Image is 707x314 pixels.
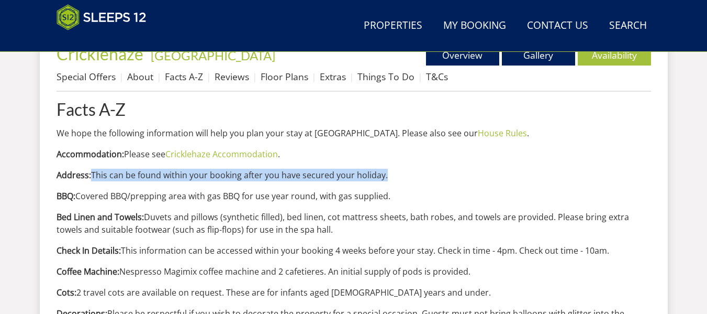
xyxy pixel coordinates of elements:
img: Sleeps 12 [57,4,147,30]
a: Things To Do [357,70,414,83]
a: Properties [360,14,427,38]
a: T&Cs [426,70,448,83]
span: - [147,48,275,63]
a: My Booking [439,14,510,38]
p: Nespresso Magimix coffee machine and 2 cafetieres. An initial supply of pods is provided. [57,265,651,278]
strong: Coffee Machine: [57,266,119,277]
strong: Check In Details: [57,245,121,256]
strong: BBQ: [57,190,75,202]
p: We hope the following information will help you plan your stay at [GEOGRAPHIC_DATA]. Please also ... [57,127,651,139]
a: Extras [320,70,346,83]
a: Cricklehaze Accommodation [165,148,278,160]
a: Overview [426,45,499,66]
p: This information can be accessed within your booking 4 weeks before your stay. Check in time - 4p... [57,244,651,257]
a: Cricklehaze [57,44,147,64]
a: Facts A-Z [165,70,203,83]
a: Special Offers [57,70,116,83]
strong: Address: [57,169,91,181]
a: House Rules [478,127,527,139]
a: [GEOGRAPHIC_DATA] [151,48,275,63]
p: Covered BBQ/prepping area with gas BBQ for use year round, with gas supplied. [57,190,651,202]
p: Please see . [57,148,651,160]
a: About [127,70,153,83]
strong: Bed Linen and Towels: [57,211,144,223]
a: Floor Plans [261,70,308,83]
a: Facts A-Z [57,100,651,118]
p: 2 travel cots are available on request. These are for infants aged [DEMOGRAPHIC_DATA] years and u... [57,286,651,299]
span: Cricklehaze [57,44,143,64]
p: Duvets and pillows (synthetic filled), bed linen, cot mattress sheets, bath robes, and towels are... [57,211,651,236]
strong: Accommodation: [57,148,124,160]
iframe: Customer reviews powered by Trustpilot [51,37,161,46]
strong: Cots: [57,287,76,298]
a: Reviews [215,70,249,83]
p: This can be found within your booking after you have secured your holiday. [57,169,651,181]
